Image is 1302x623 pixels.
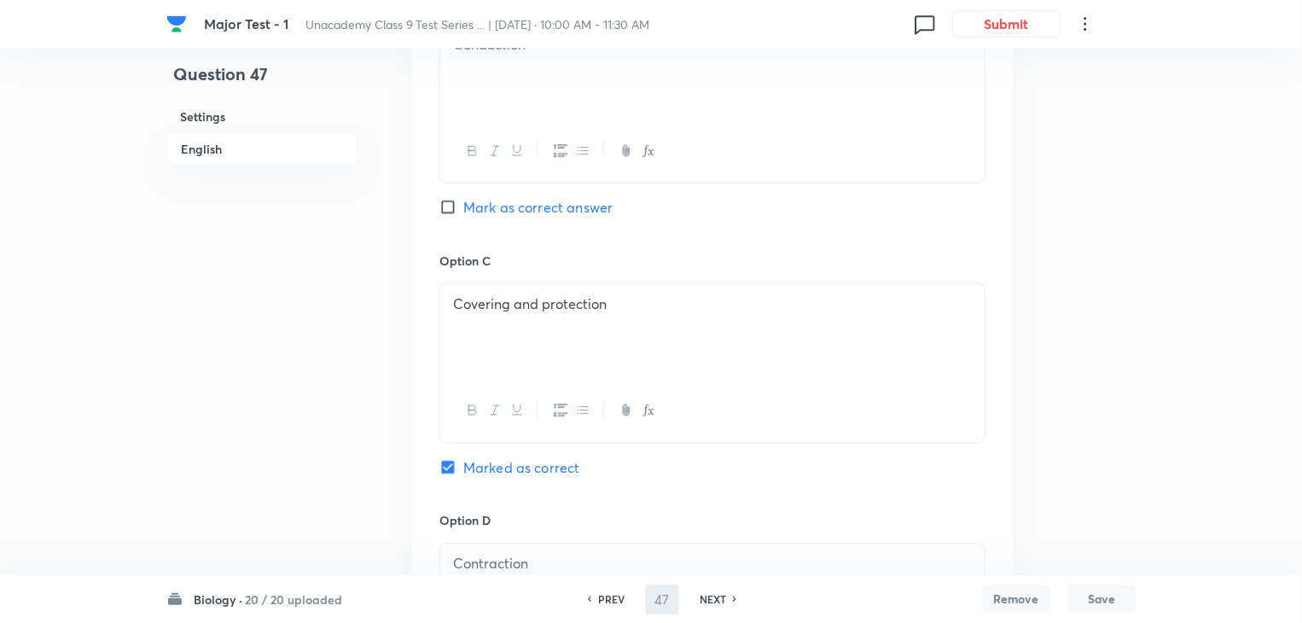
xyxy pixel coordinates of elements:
[194,591,242,608] h6: Biology ·
[439,252,985,270] h6: Option C
[204,15,288,32] span: Major Test - 1
[453,294,972,314] p: Covering and protection
[1067,585,1136,613] button: Save
[166,61,357,101] h4: Question 47
[453,555,972,574] p: Contraction
[952,10,1061,38] button: Submit
[598,591,625,607] h6: PREV
[439,512,985,530] h6: Option D
[166,101,357,132] h6: Settings
[463,197,613,218] span: Mark as correct answer
[700,591,726,607] h6: NEXT
[166,14,190,34] a: Company Logo
[166,14,187,34] img: Company Logo
[166,132,357,166] h6: English
[982,585,1050,613] button: Remove
[245,591,342,608] h6: 20 / 20 uploaded
[305,16,650,32] span: Unacademy Class 9 Test Series ... | [DATE] · 10:00 AM - 11:30 AM
[463,457,580,478] span: Marked as correct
